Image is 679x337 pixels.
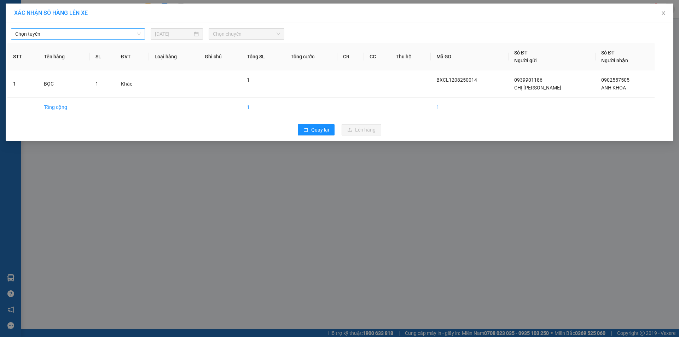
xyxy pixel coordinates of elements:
[514,50,528,56] span: Số ĐT
[115,43,149,70] th: ĐVT
[247,77,250,83] span: 1
[38,70,90,98] td: BỌC
[514,85,561,91] span: CHỊ [PERSON_NAME]
[14,10,88,16] span: XÁC NHẬN SỐ HÀNG LÊN XE
[38,98,90,117] td: Tổng cộng
[68,22,139,30] div: CHỊ [PERSON_NAME]
[15,29,141,39] span: Chọn tuyến
[38,43,90,70] th: Tên hàng
[115,70,149,98] td: Khác
[303,127,308,133] span: rollback
[601,85,626,91] span: ANH KHOA
[6,6,63,23] div: BX [PERSON_NAME]
[149,43,199,70] th: Loại hàng
[431,43,508,70] th: Mã GD
[431,98,508,117] td: 1
[364,43,390,70] th: CC
[7,70,38,98] td: 1
[6,23,63,31] div: [PERSON_NAME]
[95,81,98,87] span: 1
[298,124,335,135] button: rollbackQuay lại
[601,58,628,63] span: Người nhận
[337,43,364,70] th: CR
[199,43,241,70] th: Ghi chú
[661,10,666,16] span: close
[654,4,673,23] button: Close
[68,44,78,52] span: DĐ:
[514,77,542,83] span: 0939901186
[155,30,192,38] input: 12/08/2025
[241,43,285,70] th: Tổng SL
[601,50,615,56] span: Số ĐT
[68,30,139,40] div: 0949111036
[342,124,381,135] button: uploadLên hàng
[514,58,537,63] span: Người gửi
[7,43,38,70] th: STT
[241,98,285,117] td: 1
[68,40,131,65] span: BẾN XE MỸ THO
[68,6,139,22] div: [GEOGRAPHIC_DATA]
[285,43,337,70] th: Tổng cước
[390,43,431,70] th: Thu hộ
[68,6,85,13] span: Nhận:
[90,43,115,70] th: SL
[6,7,17,14] span: Gửi:
[6,31,63,41] div: 0989213957
[601,77,629,83] span: 0902557505
[311,126,329,134] span: Quay lại
[436,77,477,83] span: BXCL1208250014
[213,29,280,39] span: Chọn chuyến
